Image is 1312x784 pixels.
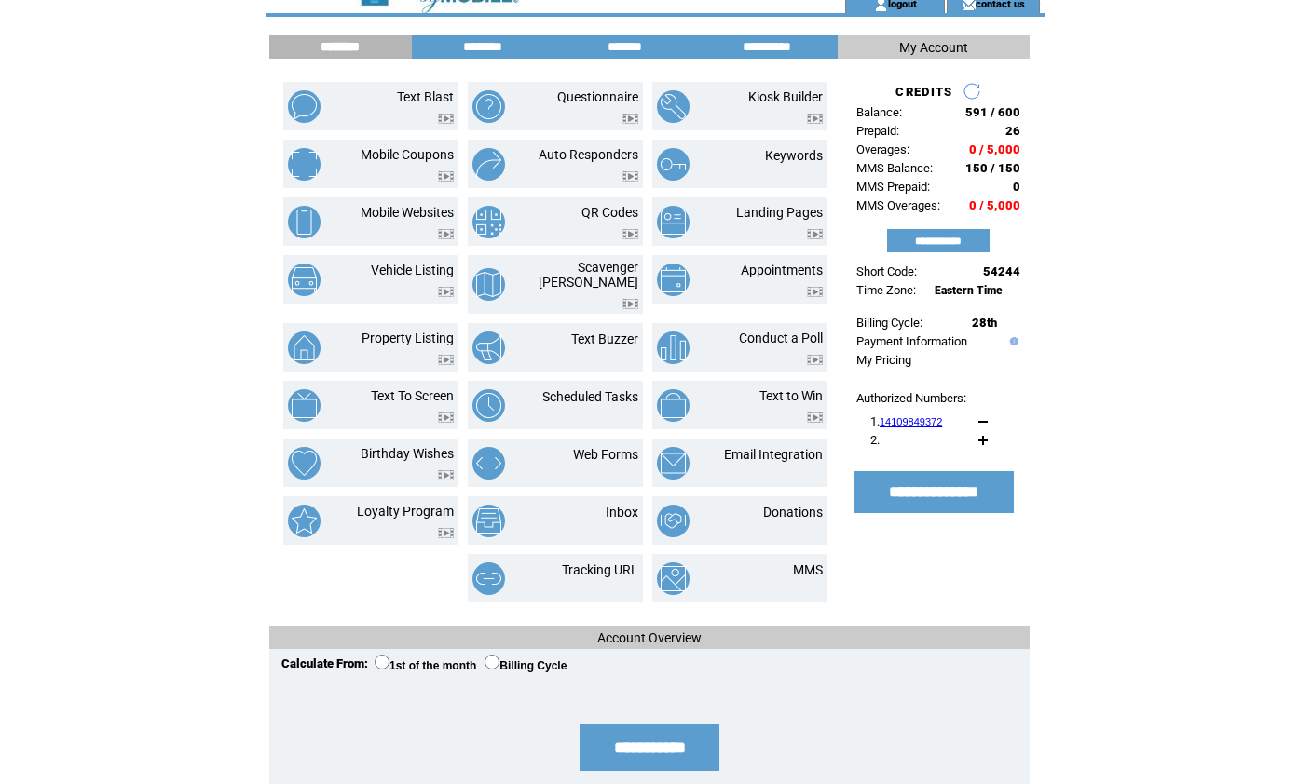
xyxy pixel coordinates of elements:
[657,389,690,422] img: text-to-win.png
[371,388,454,403] a: Text To Screen
[856,264,917,278] span: Short Code:
[807,229,823,239] img: video.png
[657,206,690,238] img: landing-pages.png
[606,505,638,520] a: Inbox
[657,505,690,537] img: donations.png
[622,229,638,239] img: video.png
[357,504,454,519] a: Loyalty Program
[597,630,702,645] span: Account Overview
[581,205,638,220] a: QR Codes
[539,147,638,162] a: Auto Responders
[765,148,823,163] a: Keywords
[397,89,454,104] a: Text Blast
[739,331,823,345] a: Conduct a Poll
[288,505,321,537] img: loyalty-program.png
[657,90,690,123] img: kiosk-builder.png
[856,353,911,367] a: My Pricing
[880,416,942,427] a: 14109849372
[1005,337,1018,345] img: help.gif
[856,142,909,156] span: Overages:
[856,161,933,175] span: MMS Balance:
[438,171,454,182] img: video.png
[856,316,922,330] span: Billing Cycle:
[288,264,321,296] img: vehicle-listing.png
[438,355,454,365] img: video.png
[622,171,638,182] img: video.png
[870,414,942,428] span: 1.
[969,142,1020,156] span: 0 / 5,000
[288,389,321,422] img: text-to-screen.png
[472,206,505,238] img: qr-codes.png
[895,85,952,99] span: CREDITS
[571,331,638,346] a: Text Buzzer
[281,656,368,670] span: Calculate From:
[807,114,823,124] img: video.png
[965,161,1020,175] span: 150 / 150
[856,105,902,119] span: Balance:
[438,114,454,124] img: video.png
[472,268,505,301] img: scavenger-hunt.png
[438,412,454,423] img: video.png
[856,283,916,297] span: Time Zone:
[472,331,505,364] img: text-buzzer.png
[870,433,880,447] span: 2.
[807,355,823,365] img: video.png
[361,446,454,461] a: Birthday Wishes
[288,447,321,480] img: birthday-wishes.png
[371,263,454,277] a: Vehicle Listing
[736,205,823,220] a: Landing Pages
[573,447,638,462] a: Web Forms
[856,124,899,138] span: Prepaid:
[657,447,690,480] img: email-integration.png
[657,148,690,181] img: keywords.png
[472,562,505,595] img: tracking-url.png
[472,505,505,537] img: inbox.png
[361,205,454,220] a: Mobile Websites
[472,90,505,123] img: questionnaire.png
[472,148,505,181] img: auto-responders.png
[542,389,638,404] a: Scheduled Tasks
[983,264,1020,278] span: 54244
[935,284,1003,297] span: Eastern Time
[657,264,690,296] img: appointments.png
[807,412,823,423] img: video.png
[899,40,968,55] span: My Account
[759,388,823,403] a: Text to Win
[472,447,505,480] img: web-forms.png
[622,114,638,124] img: video.png
[438,287,454,297] img: video.png
[288,331,321,364] img: property-listing.png
[288,90,321,123] img: text-blast.png
[562,562,638,577] a: Tracking URL
[472,389,505,422] img: scheduled-tasks.png
[856,180,930,194] span: MMS Prepaid:
[375,655,389,669] input: 1st of the month
[1013,180,1020,194] span: 0
[972,316,997,330] span: 28th
[1005,124,1020,138] span: 26
[763,505,823,520] a: Donations
[438,528,454,538] img: video.png
[485,655,499,669] input: Billing Cycle
[485,659,567,672] label: Billing Cycle
[438,229,454,239] img: video.png
[361,147,454,162] a: Mobile Coupons
[741,263,823,277] a: Appointments
[724,447,823,462] a: Email Integration
[856,391,966,405] span: Authorized Numbers:
[288,148,321,181] img: mobile-coupons.png
[965,105,1020,119] span: 591 / 600
[807,287,823,297] img: video.png
[793,562,823,577] a: MMS
[856,334,967,348] a: Payment Information
[657,562,690,595] img: mms.png
[539,260,638,290] a: Scavenger [PERSON_NAME]
[748,89,823,104] a: Kiosk Builder
[375,659,476,672] label: 1st of the month
[856,198,940,212] span: MMS Overages:
[438,470,454,480] img: video.png
[657,331,690,364] img: conduct-a-poll.png
[557,89,638,104] a: Questionnaire
[969,198,1020,212] span: 0 / 5,000
[622,299,638,309] img: video.png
